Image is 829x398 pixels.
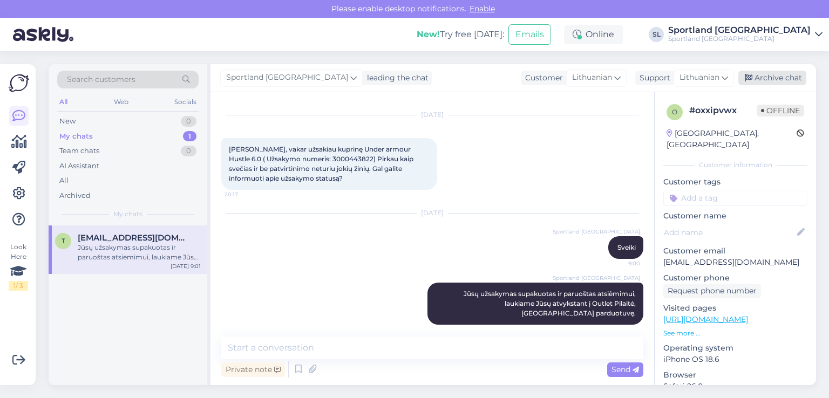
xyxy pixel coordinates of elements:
[78,233,190,243] span: tomasalegrus@gmail.com
[78,243,201,262] div: Jūsų užsakymas supakuotas ir paruoštas atsiėmimui, laukiame Jūsų atvykstant į Outlet Pilaitė, [GE...
[635,72,670,84] div: Support
[663,257,807,268] p: [EMAIL_ADDRESS][DOMAIN_NAME]
[229,145,415,182] span: [PERSON_NAME], vakar užsakiau kuprinę Under armour Hustle 6.0 ( Užsakymo numeris: 3000443822) Pir...
[9,242,28,291] div: Look Here
[225,190,265,198] span: 20:17
[59,190,91,201] div: Archived
[663,328,807,338] p: See more ...
[564,25,623,44] div: Online
[221,110,643,120] div: [DATE]
[663,210,807,222] p: Customer name
[649,27,664,42] div: SL
[689,104,757,117] div: # oxxipvwx
[9,73,29,93] img: Askly Logo
[668,26,823,43] a: Sportland [GEOGRAPHIC_DATA]Sportland [GEOGRAPHIC_DATA]
[363,72,429,84] div: leading the chat
[62,237,65,245] span: t
[171,262,201,270] div: [DATE] 9:01
[663,381,807,392] p: Safari 26.0
[9,281,28,291] div: 1 / 3
[57,95,70,109] div: All
[417,28,504,41] div: Try free [DATE]:
[668,35,811,43] div: Sportland [GEOGRAPHIC_DATA]
[663,342,807,354] p: Operating system
[663,369,807,381] p: Browser
[663,314,748,324] a: [URL][DOMAIN_NAME]
[600,325,640,333] span: 9:01
[221,362,285,377] div: Private note
[59,131,93,142] div: My chats
[172,95,199,109] div: Socials
[553,274,640,282] span: Sportland [GEOGRAPHIC_DATA]
[521,72,563,84] div: Customer
[663,190,807,206] input: Add a tag
[611,365,639,374] span: Send
[600,259,640,267] span: 9:00
[667,128,797,150] div: [GEOGRAPHIC_DATA], [GEOGRAPHIC_DATA]
[757,105,804,116] span: Offline
[679,72,719,84] span: Lithuanian
[181,116,196,127] div: 0
[59,116,76,127] div: New
[181,146,196,156] div: 0
[183,131,196,142] div: 1
[466,4,498,13] span: Enable
[663,160,807,170] div: Customer information
[672,108,677,116] span: o
[663,176,807,188] p: Customer tags
[663,245,807,257] p: Customer email
[59,161,99,171] div: AI Assistant
[113,209,142,219] span: My chats
[738,71,806,85] div: Archive chat
[663,272,807,284] p: Customer phone
[112,95,131,109] div: Web
[508,24,551,45] button: Emails
[221,208,643,218] div: [DATE]
[663,303,807,314] p: Visited pages
[67,74,135,85] span: Search customers
[553,228,640,236] span: Sportland [GEOGRAPHIC_DATA]
[663,354,807,365] p: iPhone OS 18.6
[617,243,636,251] span: Sveiki
[668,26,811,35] div: Sportland [GEOGRAPHIC_DATA]
[59,175,69,186] div: All
[59,146,99,156] div: Team chats
[417,29,440,39] b: New!
[664,227,795,238] input: Add name
[464,290,637,317] span: Jūsų užsakymas supakuotas ir paruoštas atsiėmimui, laukiame Jūsų atvykstant į Outlet Pilaitė, [GE...
[663,284,761,298] div: Request phone number
[226,72,348,84] span: Sportland [GEOGRAPHIC_DATA]
[572,72,612,84] span: Lithuanian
